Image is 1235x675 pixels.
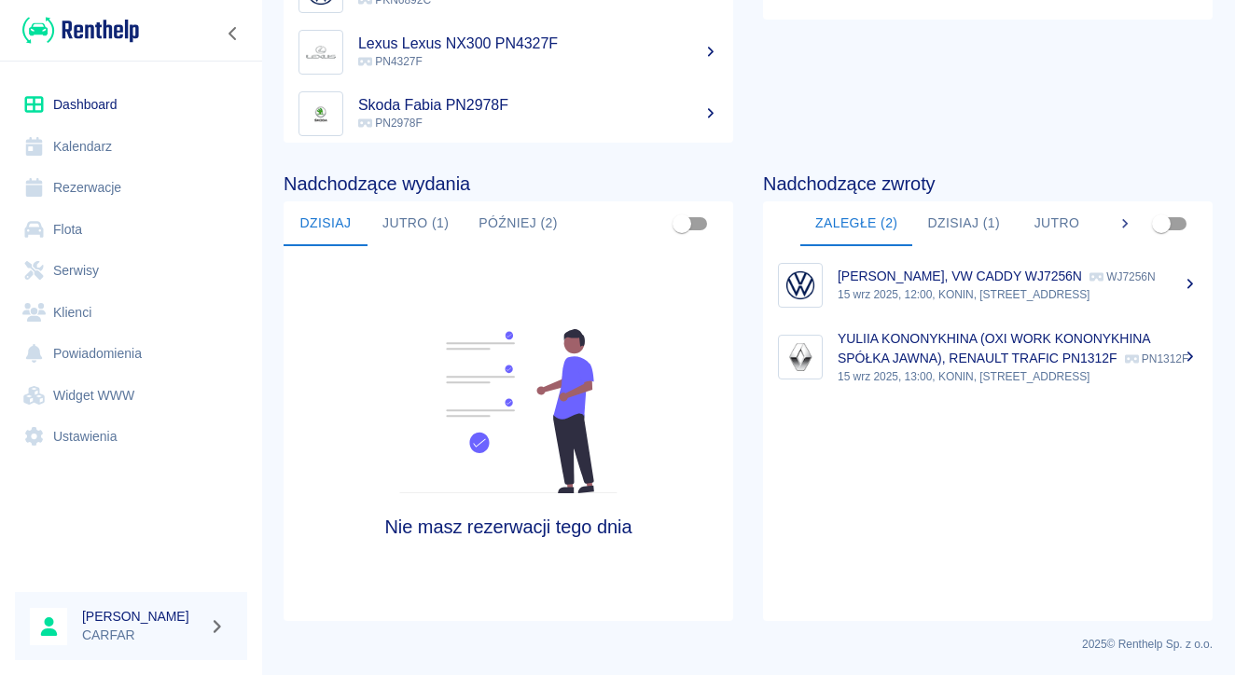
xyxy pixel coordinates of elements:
p: [PERSON_NAME], VW CADDY WJ7256N [838,269,1082,283]
p: 15 wrz 2025, 13:00, KONIN, [STREET_ADDRESS] [838,368,1198,385]
img: Image [783,339,818,375]
a: ImageSkoda Fabia PN2978F PN2978F [284,83,733,145]
p: CARFAR [82,626,201,645]
button: Później (2) [464,201,573,246]
a: Renthelp logo [15,15,139,46]
button: Zwiń nawigację [219,21,247,46]
span: Pokaż przypisane tylko do mnie [1144,206,1179,241]
img: Image [303,34,339,70]
h5: Lexus Lexus NX300 PN4327F [358,34,718,53]
p: PN1312F [1125,352,1189,365]
a: Image[PERSON_NAME], VW CADDY WJ7256N WJ7256N15 wrz 2025, 12:00, KONIN, [STREET_ADDRESS] [763,254,1213,316]
a: Widget WWW [15,375,247,417]
a: Rezerwacje [15,167,247,209]
button: Później (30) [1099,201,1215,246]
a: Ustawienia [15,416,247,458]
a: Flota [15,209,247,251]
a: Kalendarz [15,126,247,168]
a: ImageLexus Lexus NX300 PN4327F PN4327F [284,21,733,83]
a: Serwisy [15,250,247,292]
button: Jutro (1) [368,201,464,246]
button: Dzisiaj (1) [912,201,1015,246]
button: Zaległe (2) [800,201,912,246]
img: Fleet [388,329,629,493]
h4: Nadchodzące wydania [284,172,733,195]
a: Powiadomienia [15,333,247,375]
button: Jutro [1015,201,1099,246]
h4: Nie masz rezerwacji tego dnia [340,516,677,538]
a: ImageYULIIA KONONYKHINA (OXI WORK KONONYKHINA SPÓŁKA JAWNA), RENAULT TRAFIC PN1312F PN1312F15 wrz... [763,316,1213,398]
img: Image [783,268,818,303]
a: Klienci [15,292,247,334]
button: Dzisiaj [284,201,368,246]
span: Pokaż przypisane tylko do mnie [664,206,700,241]
img: Renthelp logo [22,15,139,46]
span: PN4327F [358,55,423,68]
span: PN2978F [358,117,423,130]
p: 15 wrz 2025, 12:00, KONIN, [STREET_ADDRESS] [838,286,1198,303]
p: 2025 © Renthelp Sp. z o.o. [284,636,1213,653]
h6: [PERSON_NAME] [82,607,201,626]
p: WJ7256N [1089,270,1156,283]
h5: Skoda Fabia PN2978F [358,96,718,115]
a: Dashboard [15,84,247,126]
img: Image [303,96,339,131]
p: YULIIA KONONYKHINA (OXI WORK KONONYKHINA SPÓŁKA JAWNA), RENAULT TRAFIC PN1312F [838,331,1150,365]
h4: Nadchodzące zwroty [763,172,1213,195]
